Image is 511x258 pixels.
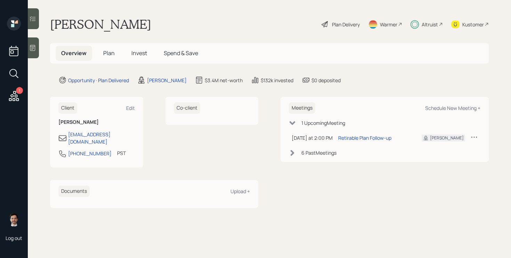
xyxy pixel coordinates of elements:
[131,49,147,57] span: Invest
[58,186,90,197] h6: Documents
[58,119,135,125] h6: [PERSON_NAME]
[301,149,336,156] div: 6 Past Meeting s
[289,102,315,114] h6: Meetings
[50,17,151,32] h1: [PERSON_NAME]
[174,102,200,114] h6: Co-client
[103,49,115,57] span: Plan
[301,119,345,127] div: 1 Upcoming Meeting
[61,49,87,57] span: Overview
[6,235,22,241] div: Log out
[425,105,480,111] div: Schedule New Meeting +
[164,49,198,57] span: Spend & Save
[117,149,126,157] div: PST
[58,102,77,114] h6: Client
[422,21,438,28] div: Altruist
[68,131,135,145] div: [EMAIL_ADDRESS][DOMAIN_NAME]
[332,21,360,28] div: Plan Delivery
[7,213,21,226] img: jonah-coleman-headshot.png
[230,188,250,195] div: Upload +
[338,134,391,141] div: Retirable Plan Follow-up
[68,150,112,157] div: [PHONE_NUMBER]
[430,135,464,141] div: [PERSON_NAME]
[261,77,293,84] div: $132k invested
[462,21,484,28] div: Kustomer
[147,77,187,84] div: [PERSON_NAME]
[311,77,341,84] div: $0 deposited
[68,77,129,84] div: Opportunity · Plan Delivered
[16,87,23,94] div: 1
[126,105,135,111] div: Edit
[205,77,243,84] div: $3.4M net-worth
[292,134,333,141] div: [DATE] at 2:00 PM
[380,21,397,28] div: Warmer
